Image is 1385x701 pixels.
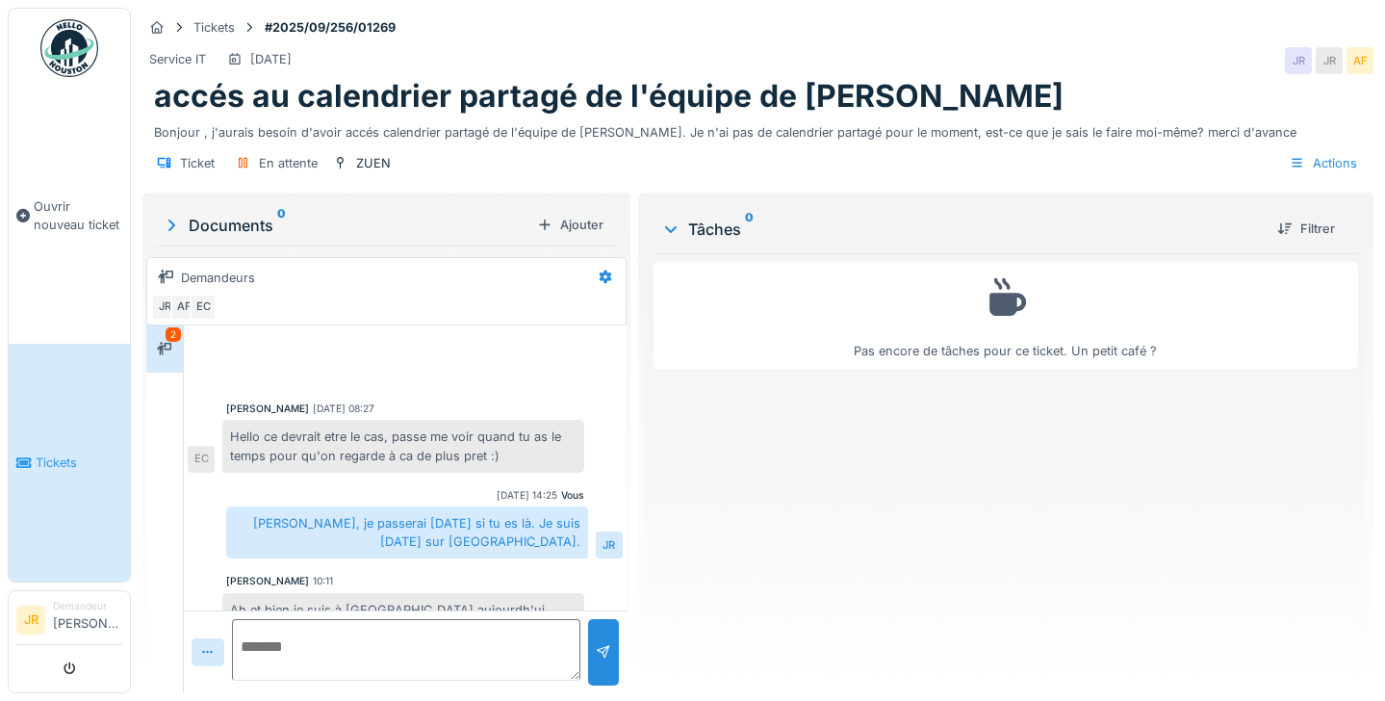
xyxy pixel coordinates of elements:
[166,327,181,342] div: 2
[53,599,122,640] li: [PERSON_NAME]
[9,88,130,344] a: Ouvrir nouveau ticket
[1270,216,1343,242] div: Filtrer
[181,269,255,287] div: Demandeurs
[16,606,45,635] li: JR
[561,488,584,503] div: Vous
[151,294,178,321] div: JR
[9,344,130,582] a: Tickets
[666,271,1346,360] div: Pas encore de tâches pour ce ticket. Un petit café ?
[222,593,584,645] div: Ah et bien je suis à [GEOGRAPHIC_DATA] aujourdh'ui pour ma part :) , on essaie de se croiser [DAT...
[313,402,374,416] div: [DATE] 08:27
[34,197,122,234] span: Ouvrir nouveau ticket
[277,214,286,237] sup: 0
[529,212,611,238] div: Ajouter
[16,599,122,645] a: JR Demandeur[PERSON_NAME]
[222,420,584,472] div: Hello ce devrait etre le cas, passe me voir quand tu as le temps pour qu'on regarde à ca de plus ...
[170,294,197,321] div: AF
[497,488,557,503] div: [DATE] 14:25
[1316,47,1343,74] div: JR
[250,50,292,68] div: [DATE]
[226,574,309,588] div: [PERSON_NAME]
[596,532,623,558] div: JR
[356,154,391,172] div: ZUEN
[53,599,122,613] div: Demandeur
[36,454,122,472] span: Tickets
[661,218,1262,241] div: Tâches
[154,78,1064,115] h1: accés au calendrier partagé de l'équipe de [PERSON_NAME]
[149,50,206,68] div: Service IT
[1347,47,1373,74] div: AF
[1281,149,1366,177] div: Actions
[162,214,529,237] div: Documents
[193,18,235,37] div: Tickets
[40,19,98,77] img: Badge_color-CXgf-gQk.svg
[257,18,403,37] strong: #2025/09/256/01269
[1285,47,1312,74] div: JR
[226,402,309,416] div: [PERSON_NAME]
[190,294,217,321] div: EC
[259,154,318,172] div: En attente
[745,218,754,241] sup: 0
[154,116,1362,142] div: Bonjour , j'aurais besoin d'avoir accés calendrier partagé de l'équipe de [PERSON_NAME]. Je n'ai ...
[226,506,588,558] div: [PERSON_NAME], je passerai [DATE] si tu es là. Je suis [DATE] sur [GEOGRAPHIC_DATA].
[180,154,215,172] div: Ticket
[313,574,333,588] div: 10:11
[188,446,215,473] div: EC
